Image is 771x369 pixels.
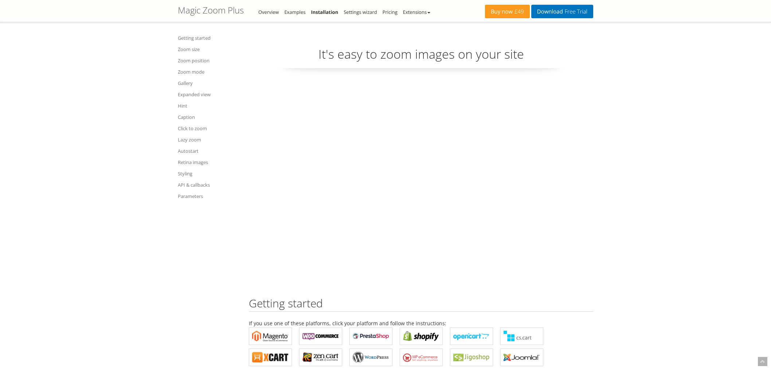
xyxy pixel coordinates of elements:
p: It's easy to zoom images on your site [249,46,593,69]
a: Click to zoom [178,124,240,133]
a: Magic Zoom Plus for Zen Cart [299,349,342,366]
b: Magic Zoom Plus for WP e-Commerce [403,352,439,363]
a: Installation [311,9,338,15]
a: DownloadFree Trial [531,5,593,18]
a: Magic Zoom Plus for Joomla [500,349,543,366]
a: Magic Zoom Plus for WooCommerce [299,327,342,345]
a: Magic Zoom Plus for WP e-Commerce [400,349,443,366]
b: Magic Zoom Plus for X-Cart [252,352,289,363]
b: Magic Zoom Plus for Jigoshop [453,352,490,363]
a: Examples [284,9,305,15]
span: £49 [513,9,524,15]
a: Magic Zoom Plus for Magento [249,327,292,345]
a: Settings wizard [344,9,377,15]
a: Zoom position [178,56,240,65]
a: Magic Zoom Plus for CS-Cart [500,327,543,345]
b: Magic Zoom Plus for PrestaShop [353,331,389,342]
a: Getting started [178,34,240,42]
a: Magic Zoom Plus for PrestaShop [349,327,392,345]
h2: Getting started [249,297,593,312]
a: Retina images [178,158,240,167]
a: Magic Zoom Plus for X-Cart [249,349,292,366]
a: Magic Zoom Plus for Jigoshop [450,349,493,366]
a: Expanded view [178,90,240,99]
b: Magic Zoom Plus for Joomla [504,352,540,363]
b: Magic Zoom Plus for CS-Cart [504,331,540,342]
a: Zoom mode [178,67,240,76]
a: Lazy zoom [178,135,240,144]
a: Zoom size [178,45,240,54]
a: Magic Zoom Plus for Shopify [400,327,443,345]
b: Magic Zoom Plus for WooCommerce [302,331,339,342]
a: API & callbacks [178,180,240,189]
h1: Magic Zoom Plus [178,5,244,15]
a: Overview [258,9,279,15]
a: Extensions [403,9,430,15]
b: Magic Zoom Plus for Magento [252,331,289,342]
b: Magic Zoom Plus for WordPress [353,352,389,363]
a: Magic Zoom Plus for OpenCart [450,327,493,345]
b: Magic Zoom Plus for OpenCart [453,331,490,342]
a: Hint [178,101,240,110]
a: Pricing [383,9,398,15]
b: Magic Zoom Plus for Shopify [403,331,439,342]
span: Free Trial [563,9,587,15]
a: Parameters [178,192,240,201]
a: Autostart [178,147,240,155]
a: Buy now£49 [485,5,530,18]
a: Caption [178,113,240,121]
b: Magic Zoom Plus for Zen Cart [302,352,339,363]
a: Gallery [178,79,240,88]
a: Styling [178,169,240,178]
a: Magic Zoom Plus for WordPress [349,349,392,366]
